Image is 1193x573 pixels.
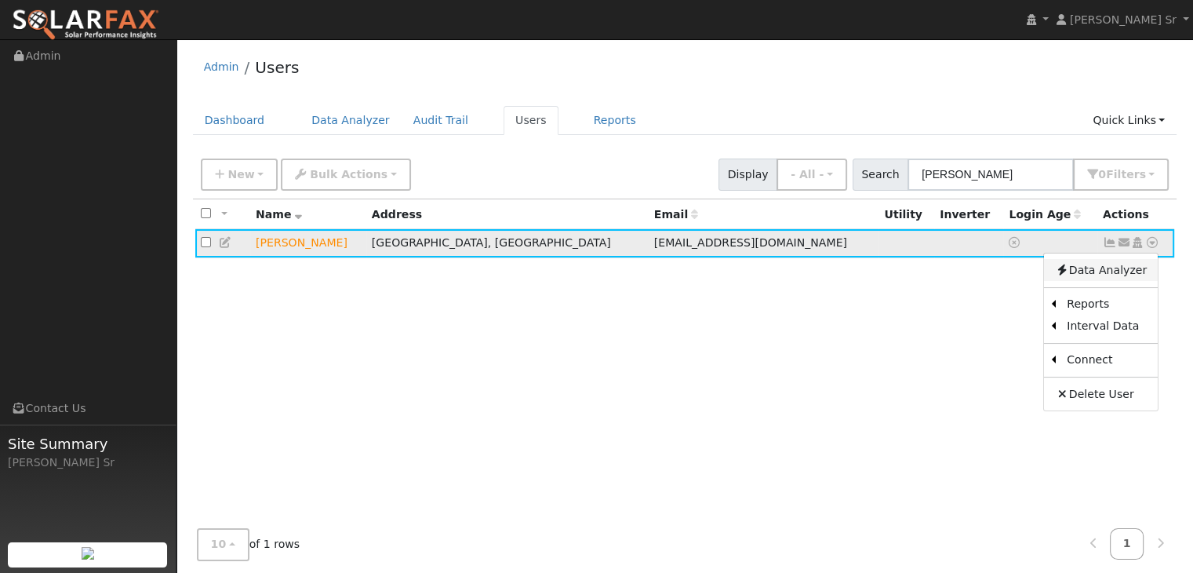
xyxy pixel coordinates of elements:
span: s [1139,168,1145,181]
a: Quick Links [1081,106,1177,135]
a: Users [255,58,299,77]
div: Inverter [940,206,998,223]
span: Search [853,159,908,191]
div: [PERSON_NAME] Sr [8,454,168,471]
a: Connect [1056,349,1158,371]
span: Name [256,208,302,221]
span: Days since last login [1009,208,1081,221]
div: Address [372,206,643,223]
span: Site Summary [8,433,168,454]
a: Data Analyzer [300,106,402,135]
a: Not connected [1103,236,1117,249]
button: New [201,159,278,191]
a: Other actions [1145,235,1159,251]
a: Admin [204,60,239,73]
button: Bulk Actions [281,159,410,191]
a: 1 [1110,529,1144,560]
span: Filter [1106,168,1146,181]
a: Audit Trail [402,106,480,135]
a: Reports [1056,294,1158,316]
a: No login access [1009,236,1023,249]
a: Login As [1130,236,1144,249]
span: 10 [211,538,227,551]
div: Utility [884,206,929,223]
div: Actions [1103,206,1169,223]
span: Email [654,208,698,221]
span: Display [718,159,777,191]
input: Search [907,159,1074,191]
a: Delete User [1044,383,1158,405]
a: scanlanpatrick0@gmail.com [1117,235,1131,251]
span: [PERSON_NAME] Sr [1070,13,1177,26]
a: Dashboard [193,106,277,135]
button: 0Filters [1073,159,1169,191]
td: Lead [250,229,366,258]
span: of 1 rows [197,529,300,561]
a: Edit User [219,236,233,249]
a: Data Analyzer [1044,259,1158,281]
td: [GEOGRAPHIC_DATA], [GEOGRAPHIC_DATA] [366,229,649,258]
button: 10 [197,529,249,561]
span: Bulk Actions [310,168,387,181]
span: New [227,168,254,181]
span: [EMAIL_ADDRESS][DOMAIN_NAME] [654,236,847,249]
img: SolarFax [12,9,159,42]
button: - All - [777,159,847,191]
a: Reports [582,106,648,135]
a: Interval Data [1056,316,1158,338]
img: retrieve [82,547,94,560]
a: Users [504,106,558,135]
